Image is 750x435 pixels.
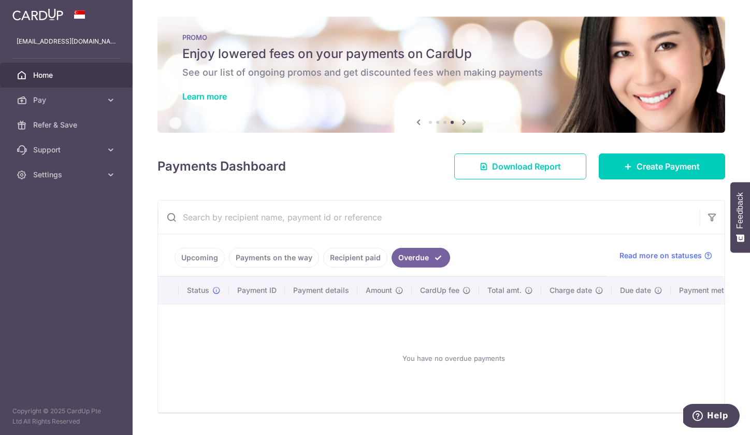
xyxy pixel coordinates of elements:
span: CardUp fee [420,285,459,296]
th: Payment details [285,277,357,304]
span: Settings [33,170,102,180]
button: Feedback - Show survey [730,182,750,252]
p: PROMO [182,33,700,41]
span: Create Payment [637,160,700,173]
h4: Payments Dashboard [157,157,286,176]
th: Payment method [671,277,749,304]
a: Read more on statuses [619,250,712,261]
span: Status [187,285,209,296]
a: Download Report [454,153,586,179]
span: Download Report [492,160,561,173]
img: Latest Promos banner [157,17,725,133]
input: Search by recipient name, payment id or reference [158,201,700,234]
span: Support [33,145,102,155]
span: Due date [620,285,651,296]
a: Recipient paid [323,248,387,268]
th: Payment ID [229,277,285,304]
iframe: Opens a widget where you can find more information [683,404,740,430]
h6: See our list of ongoing promos and get discounted fees when making payments [182,66,700,79]
a: Upcoming [175,248,225,268]
span: Pay [33,95,102,105]
span: Charge date [550,285,592,296]
h5: Enjoy lowered fees on your payments on CardUp [182,46,700,62]
a: Learn more [182,91,227,102]
div: You have no overdue payments [170,313,737,404]
span: Read more on statuses [619,250,702,261]
a: Create Payment [599,153,725,179]
a: Payments on the way [229,248,319,268]
span: Amount [366,285,392,296]
img: CardUp [12,8,63,21]
span: Feedback [735,192,745,229]
span: Total amt. [487,285,522,296]
a: Overdue [392,248,450,268]
span: Refer & Save [33,120,102,130]
span: Home [33,70,102,80]
p: [EMAIL_ADDRESS][DOMAIN_NAME] [17,36,116,47]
